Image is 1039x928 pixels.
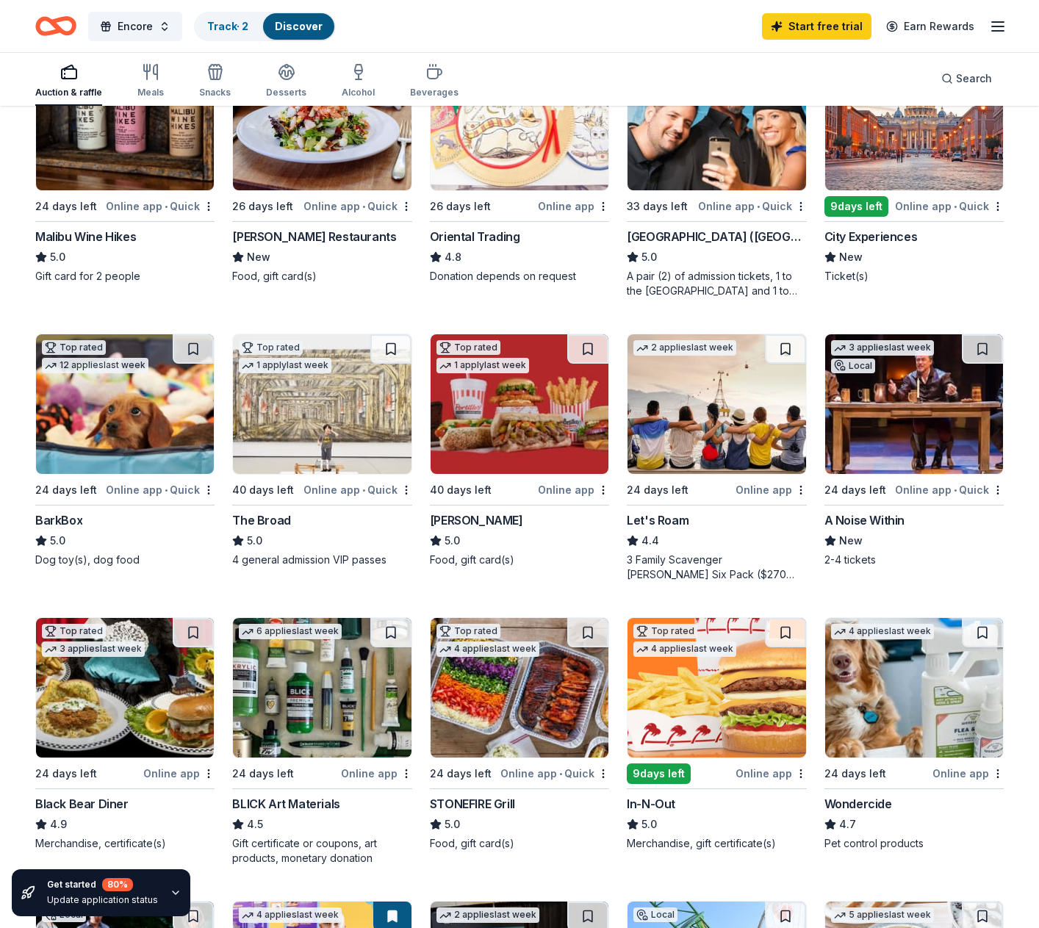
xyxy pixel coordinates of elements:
span: New [247,248,270,266]
div: Online app Quick [303,197,412,215]
div: Black Bear Diner [35,795,129,813]
span: Search [956,70,992,87]
div: 2 applies last week [436,907,539,923]
a: Image for STONEFIRE GrillTop rated4 applieslast week24 days leftOnline app•QuickSTONEFIRE Grill5.... [430,617,609,851]
img: Image for Cameron Mitchell Restaurants [233,51,411,190]
a: Discover [275,20,323,32]
div: 9 days left [627,763,691,784]
div: Alcohol [342,87,375,98]
span: 5.0 [445,816,460,833]
div: Dog toy(s), dog food [35,553,215,567]
div: Ticket(s) [824,269,1004,284]
div: Get started [47,878,158,891]
div: Online app Quick [698,197,807,215]
img: Image for Malibu Wine Hikes [36,51,214,190]
div: In-N-Out [627,795,675,813]
div: Wondercide [824,795,892,813]
span: New [839,532,863,550]
div: Online app Quick [895,481,1004,499]
a: Earn Rewards [877,13,983,40]
div: 4 applies last week [831,624,934,639]
span: New [839,248,863,266]
img: Image for Hollywood Wax Museum (Hollywood) [628,51,805,190]
span: 5.0 [247,532,262,550]
div: Gift card for 2 people [35,269,215,284]
div: 4 applies last week [633,641,736,657]
div: Online app [932,764,1004,783]
span: 5.0 [641,816,657,833]
div: 40 days left [232,481,294,499]
img: Image for Oriental Trading [431,51,608,190]
div: Local [633,907,677,922]
span: • [362,484,365,496]
img: Image for BarkBox [36,334,214,474]
button: Snacks [199,57,231,106]
div: [PERSON_NAME] [430,511,523,529]
div: Auction & raffle [35,87,102,98]
a: Image for Black Bear DinerTop rated3 applieslast week24 days leftOnline appBlack Bear Diner4.9Mer... [35,617,215,851]
div: Beverages [410,87,459,98]
div: Snacks [199,87,231,98]
div: Gift certificate or coupons, art products, monetary donation [232,836,411,866]
img: Image for Wondercide [825,618,1003,758]
div: 3 Family Scavenger [PERSON_NAME] Six Pack ($270 Value), 2 Date Night Scavenger [PERSON_NAME] Two ... [627,553,806,582]
div: 24 days left [627,481,689,499]
div: 33 days left [627,198,688,215]
img: Image for A Noise Within [825,334,1003,474]
a: Image for Portillo'sTop rated1 applylast week40 days leftOnline app[PERSON_NAME]5.0Food, gift car... [430,334,609,567]
a: Image for Oriental TradingTop rated16 applieslast week26 days leftOnline appOriental Trading4.8Do... [430,50,609,284]
a: Image for Hollywood Wax Museum (Hollywood)Top rated2 applieslast week33 days leftOnline app•Quick... [627,50,806,298]
div: Malibu Wine Hikes [35,228,136,245]
div: STONEFIRE Grill [430,795,515,813]
button: Alcohol [342,57,375,106]
div: Local [831,359,875,373]
div: 5 applies last week [831,907,934,923]
div: Merchandise, gift certificate(s) [627,836,806,851]
span: 4.5 [247,816,263,833]
div: Online app Quick [106,197,215,215]
span: 4.9 [50,816,67,833]
div: 4 applies last week [239,907,342,923]
div: 24 days left [35,481,97,499]
div: Food, gift card(s) [430,836,609,851]
div: Online app Quick [303,481,412,499]
div: Food, gift card(s) [430,553,609,567]
span: 5.0 [50,532,65,550]
div: 24 days left [824,765,886,783]
a: Image for BarkBoxTop rated12 applieslast week24 days leftOnline app•QuickBarkBox5.0Dog toy(s), do... [35,334,215,567]
div: 9 days left [824,196,888,217]
img: Image for Let's Roam [628,334,805,474]
div: 24 days left [35,198,97,215]
button: Desserts [266,57,306,106]
a: Image for Wondercide4 applieslast week24 days leftOnline appWondercide4.7Pet control products [824,617,1004,851]
a: Image for City Experiences3 applieslast week9days leftOnline app•QuickCity ExperiencesNewTicket(s) [824,50,1004,284]
div: 2 applies last week [633,340,736,356]
div: Online app [538,481,609,499]
button: Encore [88,12,182,41]
div: Top rated [239,340,303,355]
div: Top rated [42,624,106,639]
span: • [954,484,957,496]
div: Let's Roam [627,511,689,529]
a: Image for Cameron Mitchell Restaurants1 applylast week26 days leftOnline app•Quick[PERSON_NAME] R... [232,50,411,284]
div: Online app Quick [895,197,1004,215]
span: 5.0 [445,532,460,550]
div: 3 applies last week [42,641,145,657]
div: BarkBox [35,511,82,529]
a: Start free trial [762,13,871,40]
span: • [362,201,365,212]
span: Encore [118,18,153,35]
div: Desserts [266,87,306,98]
span: 4.7 [839,816,856,833]
span: 4.8 [445,248,461,266]
span: 5.0 [641,248,657,266]
div: 24 days left [824,481,886,499]
div: [PERSON_NAME] Restaurants [232,228,396,245]
div: Pet control products [824,836,1004,851]
div: Top rated [42,340,106,355]
button: Beverages [410,57,459,106]
div: Online app [538,197,609,215]
div: 6 applies last week [239,624,342,639]
div: 80 % [102,878,133,891]
div: Online app [736,764,807,783]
